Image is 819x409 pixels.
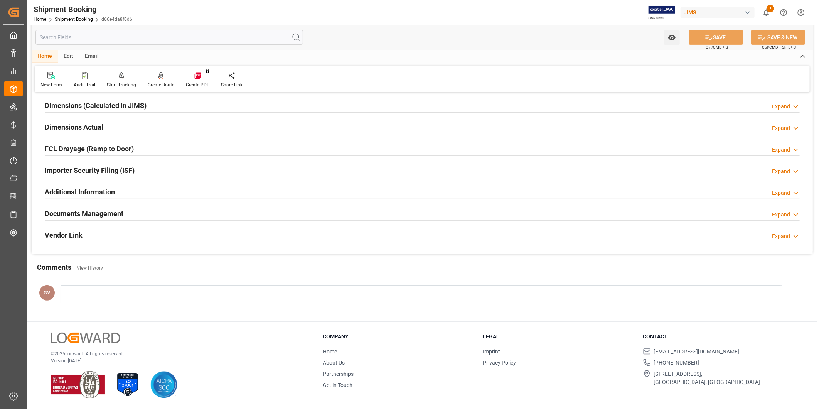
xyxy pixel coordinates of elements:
[681,5,758,20] button: JIMS
[483,360,516,366] a: Privacy Policy
[35,30,303,45] input: Search Fields
[483,333,633,341] h3: Legal
[77,265,103,271] a: View History
[775,4,792,21] button: Help Center
[772,103,790,111] div: Expand
[643,333,794,341] h3: Contact
[323,348,337,355] a: Home
[758,4,775,21] button: show 1 new notifications
[654,348,740,356] span: [EMAIL_ADDRESS][DOMAIN_NAME]
[681,7,755,18] div: JIMS
[767,5,774,12] span: 1
[483,348,500,355] a: Imprint
[654,359,699,367] span: [PHONE_NUMBER]
[45,208,123,219] h2: Documents Management
[323,371,354,377] a: Partnerships
[148,81,174,88] div: Create Route
[34,3,132,15] div: Shipment Booking
[51,357,303,364] p: Version [DATE]
[323,360,345,366] a: About Us
[37,262,71,272] h2: Comments
[772,167,790,176] div: Expand
[323,382,352,388] a: Get in Touch
[654,370,760,386] span: [STREET_ADDRESS], [GEOGRAPHIC_DATA], [GEOGRAPHIC_DATA]
[772,232,790,240] div: Expand
[58,50,79,63] div: Edit
[44,290,51,296] span: GV
[79,50,104,63] div: Email
[772,211,790,219] div: Expand
[762,44,796,50] span: Ctrl/CMD + Shift + S
[45,122,103,132] h2: Dimensions Actual
[150,371,177,398] img: AICPA SOC
[751,30,805,45] button: SAVE & NEW
[32,50,58,63] div: Home
[74,81,95,88] div: Audit Trail
[51,350,303,357] p: © 2025 Logward. All rights reserved.
[221,81,243,88] div: Share Link
[40,81,62,88] div: New Form
[114,371,141,398] img: ISO 27001 Certification
[649,6,675,19] img: Exertis%20JAM%20-%20Email%20Logo.jpg_1722504956.jpg
[45,165,135,176] h2: Importer Security Filing (ISF)
[51,371,105,398] img: ISO 9001 & ISO 14001 Certification
[772,189,790,197] div: Expand
[55,17,93,22] a: Shipment Booking
[323,333,473,341] h3: Company
[51,333,120,344] img: Logward Logo
[664,30,680,45] button: open menu
[772,146,790,154] div: Expand
[706,44,728,50] span: Ctrl/CMD + S
[45,100,147,111] h2: Dimensions (Calculated in JIMS)
[772,124,790,132] div: Expand
[45,144,134,154] h2: FCL Drayage (Ramp to Door)
[34,17,46,22] a: Home
[107,81,136,88] div: Start Tracking
[45,230,83,240] h2: Vendor Link
[45,187,115,197] h2: Additional Information
[689,30,743,45] button: SAVE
